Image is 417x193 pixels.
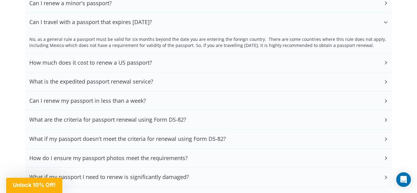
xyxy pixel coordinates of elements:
h3: Can I travel with a passport that expires [DATE]? [29,19,152,26]
h3: What is the expedited passport renewal service? [29,78,153,85]
div: Unlock 10% Off! [6,178,62,193]
span: Unlock 10% Off! [13,182,56,188]
h3: What are the criteria for passport renewal using Form DS-82? [29,116,186,123]
div: Open Intercom Messenger [396,172,411,187]
p: No, as a general rule a passport must be valid for six months beyond the date you are entering th... [29,36,388,48]
h3: How much does it cost to renew a US passport? [29,59,152,66]
h3: How do I ensure my passport photos meet the requirements? [29,155,188,162]
h3: What if my passport I need to renew is significantly damaged? [29,174,189,180]
h3: What if my passport doesn't meet the criteria for renewal using Form DS-82? [29,136,226,142]
h3: Can I renew my passport in less than a week? [29,98,146,104]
